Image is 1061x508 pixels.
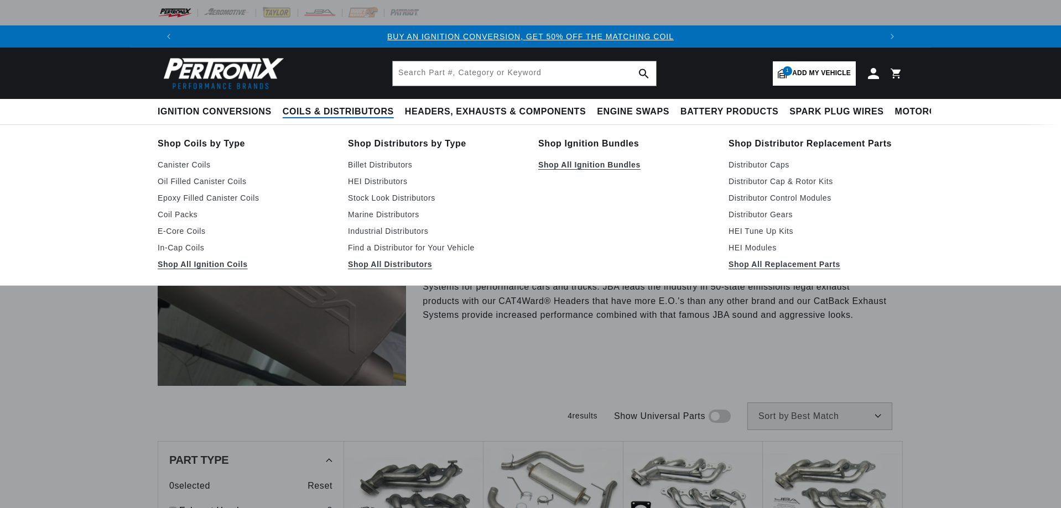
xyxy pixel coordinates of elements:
[538,158,713,171] a: Shop All Ignition Bundles
[729,258,903,271] a: Shop All Replacement Parts
[632,61,656,86] button: search button
[348,258,523,271] a: Shop All Distributors
[729,158,903,171] a: Distributor Caps
[180,30,881,43] div: Announcement
[158,158,332,171] a: Canister Coils
[538,136,713,151] a: Shop Ignition Bundles
[729,191,903,205] a: Distributor Control Modules
[881,25,903,48] button: Translation missing: en.sections.announcements.next_announcement
[784,99,889,125] summary: Spark Plug Wires
[783,66,792,76] span: 1
[348,241,523,254] a: Find a Distributor for Your Vehicle
[729,208,903,221] a: Distributor Gears
[568,411,597,420] span: 4 results
[158,175,332,188] a: Oil Filled Canister Coils
[158,241,332,254] a: In-Cap Coils
[169,479,210,493] span: 0 selected
[591,99,675,125] summary: Engine Swaps
[729,241,903,254] a: HEI Modules
[169,454,228,465] span: Part Type
[348,175,523,188] a: HEI Distributors
[405,106,586,118] span: Headers, Exhausts & Components
[729,136,903,151] a: Shop Distributor Replacement Parts
[423,266,887,322] p: For over 30 years, JBA Performance Exhaust has been a leader in Stainless Steel Headers and Exhau...
[675,99,784,125] summary: Battery Products
[180,30,881,43] div: 1 of 3
[789,106,883,118] span: Spark Plug Wires
[158,25,180,48] button: Translation missing: en.sections.announcements.previous_announcement
[348,191,523,205] a: Stock Look Distributors
[348,158,523,171] a: Billet Distributors
[393,61,656,86] input: Search Part #, Category or Keyword
[348,136,523,151] a: Shop Distributors by Type
[158,106,272,118] span: Ignition Conversions
[747,402,892,430] select: Sort by
[890,99,966,125] summary: Motorcycle
[158,191,332,205] a: Epoxy Filled Canister Coils
[729,224,903,238] a: HEI Tune Up Kits
[895,106,961,118] span: Motorcycle
[158,258,332,271] a: Shop All Ignition Coils
[158,224,332,238] a: E-Core Coils
[158,99,277,125] summary: Ignition Conversions
[158,208,332,221] a: Coil Packs
[758,412,789,421] span: Sort by
[729,175,903,188] a: Distributor Cap & Rotor Kits
[130,25,931,48] slideshow-component: Translation missing: en.sections.announcements.announcement_bar
[277,99,399,125] summary: Coils & Distributors
[283,106,394,118] span: Coils & Distributors
[680,106,778,118] span: Battery Products
[158,54,285,92] img: Pertronix
[348,224,523,238] a: Industrial Distributors
[773,61,856,86] a: 1Add my vehicle
[387,32,674,41] a: BUY AN IGNITION CONVERSION, GET 50% OFF THE MATCHING COIL
[792,68,851,78] span: Add my vehicle
[399,99,591,125] summary: Headers, Exhausts & Components
[348,208,523,221] a: Marine Distributors
[308,479,332,493] span: Reset
[614,409,705,423] span: Show Universal Parts
[597,106,669,118] span: Engine Swaps
[158,136,332,151] a: Shop Coils by Type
